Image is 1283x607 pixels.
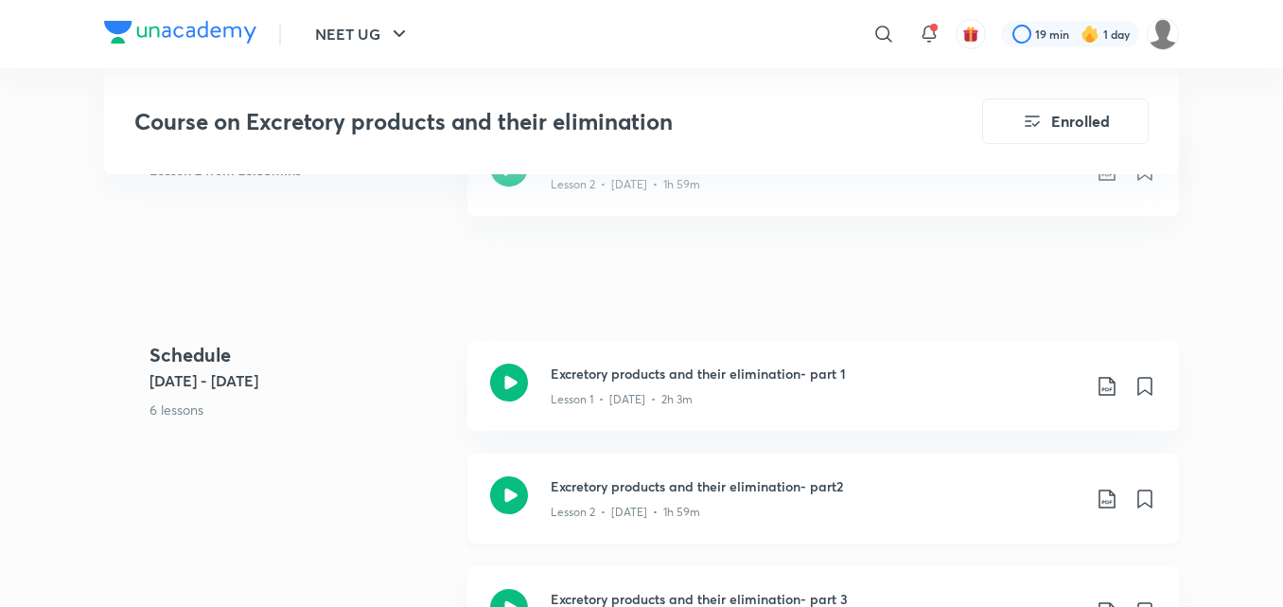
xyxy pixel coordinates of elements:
button: avatar [956,19,986,49]
img: Tarmanjot Singh [1147,18,1179,50]
p: Lesson 2 • [DATE] • 1h 59m [551,176,700,193]
h5: [DATE] - [DATE] [149,369,452,392]
p: Lesson 2 • [DATE] • 1h 59m [551,504,700,521]
p: 6 lessons [149,400,452,420]
h3: Course on Excretory products and their elimination [134,108,875,135]
h3: Excretory products and their elimination- part2 [551,476,1081,496]
a: Company Logo [104,21,256,48]
img: avatar [962,26,979,43]
a: Excretory products and their elimination- part2Lesson 2 • [DATE] • 1h 59m [467,126,1179,239]
a: Excretory products and their elimination- part 1Lesson 1 • [DATE] • 2h 3m [467,341,1179,454]
h4: Schedule [149,341,452,369]
p: Lesson 1 • [DATE] • 2h 3m [551,391,693,408]
img: streak [1081,25,1099,44]
img: Company Logo [104,21,256,44]
a: Excretory products and their elimination- part2Lesson 2 • [DATE] • 1h 59m [467,454,1179,566]
button: NEET UG [304,15,422,53]
h3: Excretory products and their elimination- part 1 [551,364,1081,384]
button: Enrolled [982,98,1149,144]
